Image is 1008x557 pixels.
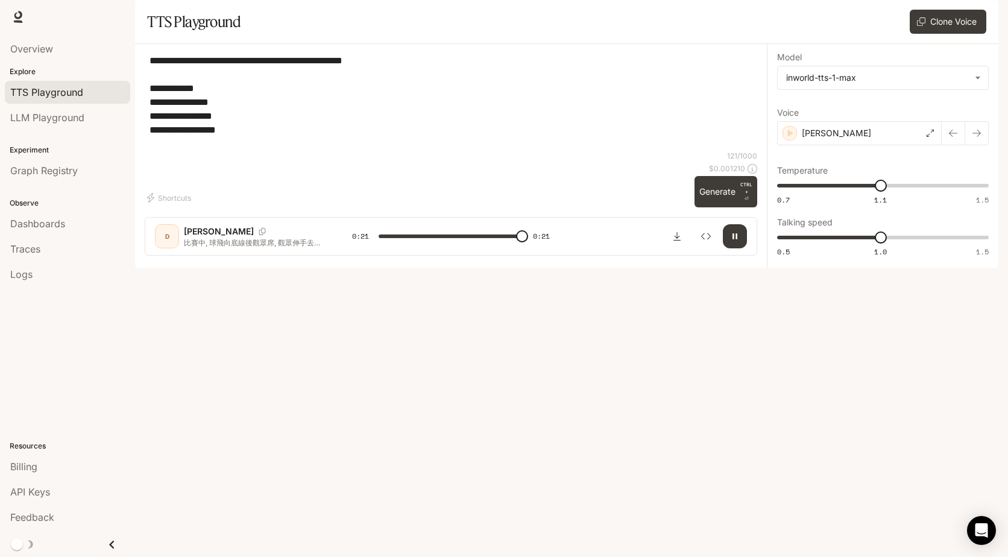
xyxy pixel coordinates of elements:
[740,181,752,203] p: ⏎
[786,72,969,84] div: inworld-tts-1-max
[976,247,989,257] span: 1.5
[665,224,689,248] button: Download audio
[967,516,996,545] div: Open Intercom Messenger
[777,109,799,117] p: Voice
[694,224,718,248] button: Inspect
[695,176,757,207] button: GenerateCTRL +⏎
[777,195,790,205] span: 0.7
[184,238,323,248] p: 比賽中, 球飛向底線後觀眾席, 觀眾伸手去接仍在比賽中的球, 但未碰到球, 而球員原本有機會擊球, 應判： 1. 觀眾干擾，該分重打 2. 因觀眾未實際碰球，繼續比賽 3. 球員錯失擊球機會，判...
[352,230,369,242] span: 0:21
[874,195,887,205] span: 1.1
[777,247,790,257] span: 0.5
[533,230,550,242] span: 0:21
[727,151,757,161] p: 121 / 1000
[157,227,177,246] div: D
[254,228,271,235] button: Copy Voice ID
[976,195,989,205] span: 1.5
[740,181,752,195] p: CTRL +
[145,188,196,207] button: Shortcuts
[184,225,254,238] p: [PERSON_NAME]
[777,218,833,227] p: Talking speed
[777,53,802,61] p: Model
[778,66,988,89] div: inworld-tts-1-max
[802,127,871,139] p: [PERSON_NAME]
[874,247,887,257] span: 1.0
[777,166,828,175] p: Temperature
[910,10,986,34] button: Clone Voice
[147,10,241,34] h1: TTS Playground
